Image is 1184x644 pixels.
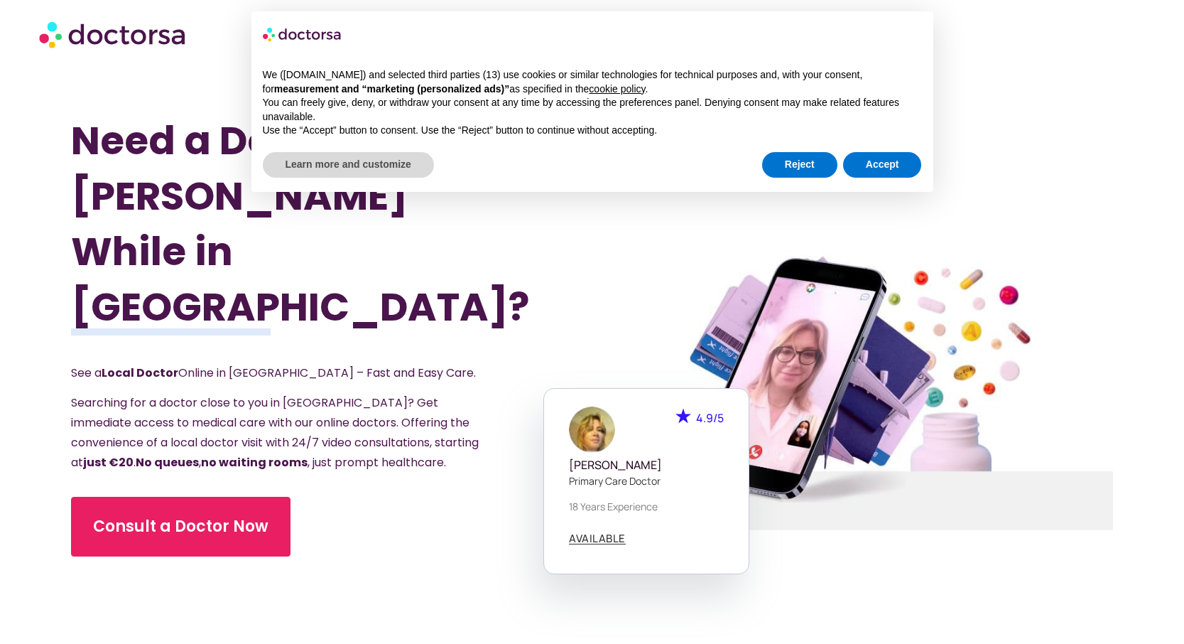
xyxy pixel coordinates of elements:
button: Accept [843,152,922,178]
a: AVAILABLE [569,533,626,544]
img: logo [263,23,342,45]
p: Primary care doctor [569,473,724,488]
span: See a Online in [GEOGRAPHIC_DATA] – Fast and Easy Care. [71,365,476,381]
span: 4.9/5 [696,410,724,426]
span: Consult a Doctor Now [93,515,268,538]
strong: no waiting rooms [201,454,308,471]
strong: No queues [136,454,199,471]
strong: just €20 [83,454,134,471]
a: cookie policy [589,83,645,95]
strong: Local Doctor [102,365,178,381]
p: Use the “Accept” button to consent. Use the “Reject” button to continue without accepting. [263,124,922,138]
a: Consult a Doctor Now [71,497,290,557]
p: 18 years experience [569,499,724,514]
strong: measurement and “marketing (personalized ads)” [274,83,509,95]
p: You can freely give, deny, or withdraw your consent at any time by accessing the preferences pane... [263,96,922,124]
button: Reject [762,152,837,178]
span: Searching for a doctor close to you in [GEOGRAPHIC_DATA]? Get immediate access to medical care wi... [71,395,479,471]
button: Learn more and customize [263,152,434,178]
p: We ([DOMAIN_NAME]) and selected third parties (13) use cookies or similar technologies for techni... [263,68,922,96]
h1: Need a Doctor [PERSON_NAME] While in [GEOGRAPHIC_DATA]? [71,113,514,335]
h5: [PERSON_NAME] [569,458,724,472]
